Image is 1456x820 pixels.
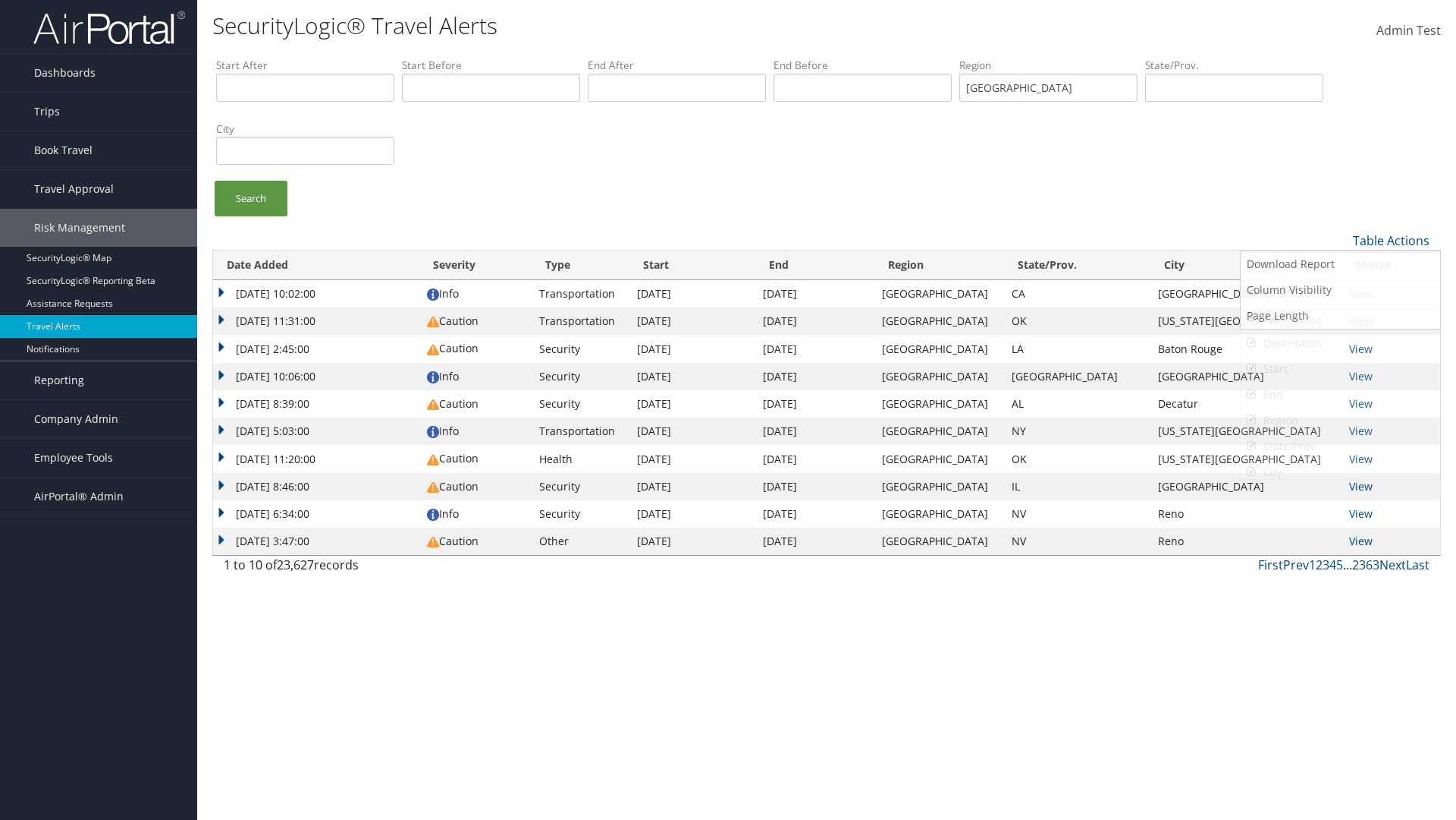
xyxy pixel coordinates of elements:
[1241,356,1440,382] a: Start
[33,10,185,46] img: airportal-logo.png
[34,400,118,438] span: Company Admin
[1241,330,1440,356] a: Description
[34,93,60,131] span: Trips
[1241,434,1440,459] a: State/Prov.
[1241,304,1440,330] a: Type
[1241,382,1440,408] a: End
[1241,279,1440,304] a: Severity
[34,478,124,516] span: AirPortal® Admin
[1241,253,1440,279] a: Date Added
[34,439,113,477] span: Employee Tools
[1241,459,1440,485] a: City
[34,131,93,169] span: Book Travel
[34,170,114,208] span: Travel Approval
[1241,408,1440,434] a: Region
[34,209,125,247] span: Risk Management
[34,54,96,92] span: Dashboards
[34,361,84,399] span: Reporting
[1241,251,1440,277] a: Download Report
